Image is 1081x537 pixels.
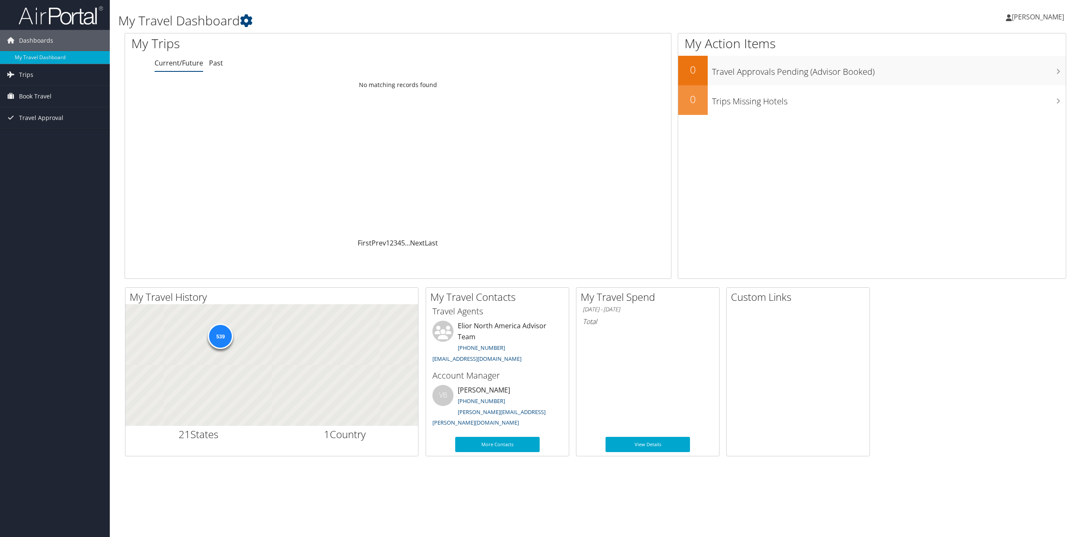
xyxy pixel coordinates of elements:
[712,62,1066,78] h3: Travel Approvals Pending (Advisor Booked)
[401,238,405,248] a: 5
[390,238,394,248] a: 2
[1012,12,1064,22] span: [PERSON_NAME]
[731,290,869,304] h2: Custom Links
[425,238,438,248] a: Last
[432,408,546,427] a: [PERSON_NAME][EMAIL_ADDRESS][PERSON_NAME][DOMAIN_NAME]
[19,30,53,51] span: Dashboards
[131,35,437,52] h1: My Trips
[432,370,562,382] h3: Account Manager
[208,324,233,349] div: 539
[179,427,190,441] span: 21
[19,64,33,85] span: Trips
[428,321,567,366] li: Elior North America Advisor Team
[678,63,708,77] h2: 0
[132,427,266,442] h2: States
[458,397,505,405] a: [PHONE_NUMBER]
[394,238,397,248] a: 3
[432,355,521,363] a: [EMAIL_ADDRESS][DOMAIN_NAME]
[583,317,713,326] h6: Total
[118,12,755,30] h1: My Travel Dashboard
[278,427,412,442] h2: Country
[432,305,562,317] h3: Travel Agents
[1006,4,1073,30] a: [PERSON_NAME]
[209,58,223,68] a: Past
[430,290,569,304] h2: My Travel Contacts
[712,91,1066,107] h3: Trips Missing Hotels
[428,385,567,430] li: [PERSON_NAME]
[432,385,454,406] div: VB
[372,238,386,248] a: Prev
[458,344,505,352] a: [PHONE_NUMBER]
[19,107,63,128] span: Travel Approval
[581,290,719,304] h2: My Travel Spend
[583,305,713,313] h6: [DATE] - [DATE]
[19,5,103,25] img: airportal-logo.png
[397,238,401,248] a: 4
[386,238,390,248] a: 1
[130,290,418,304] h2: My Travel History
[324,427,330,441] span: 1
[358,238,372,248] a: First
[405,238,410,248] span: …
[455,437,540,452] a: More Contacts
[155,58,203,68] a: Current/Future
[678,35,1066,52] h1: My Action Items
[410,238,425,248] a: Next
[125,77,671,93] td: No matching records found
[678,56,1066,85] a: 0Travel Approvals Pending (Advisor Booked)
[678,85,1066,115] a: 0Trips Missing Hotels
[19,86,52,107] span: Book Travel
[678,92,708,106] h2: 0
[606,437,690,452] a: View Details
